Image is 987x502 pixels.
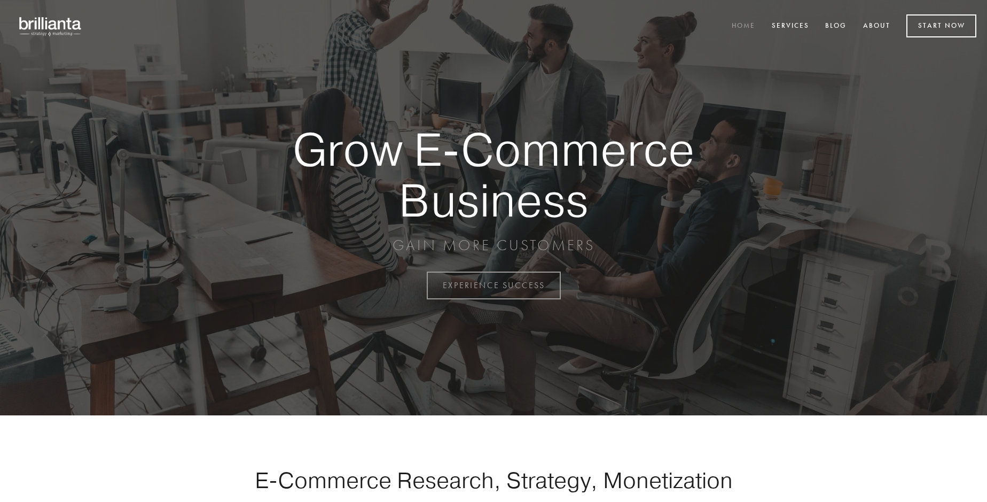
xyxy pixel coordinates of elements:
a: EXPERIENCE SUCCESS [427,272,561,299]
a: Start Now [906,14,976,37]
a: Home [725,18,762,35]
h1: E-Commerce Research, Strategy, Monetization [221,467,766,493]
strong: Grow E-Commerce Business [255,124,732,225]
a: Blog [818,18,853,35]
p: GAIN MORE CUSTOMERS [255,236,732,255]
a: Services [765,18,816,35]
img: brillianta - research, strategy, marketing [11,11,91,42]
a: About [856,18,897,35]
